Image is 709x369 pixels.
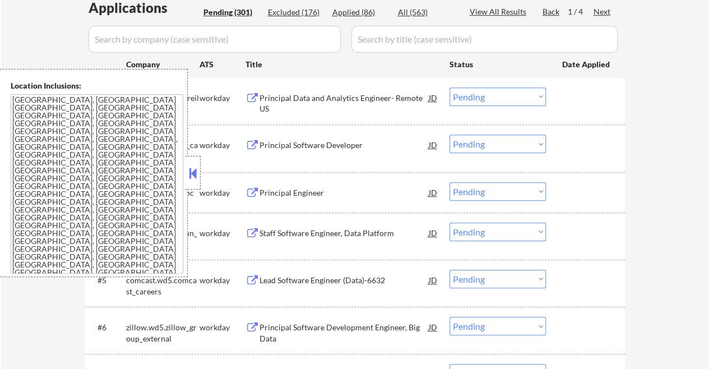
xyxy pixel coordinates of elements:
[200,228,245,239] div: workday
[259,228,429,239] div: Staff Software Engineer, Data Platform
[428,317,439,337] div: JD
[259,93,429,114] div: Principal Data and Analytics Engineer- Remote US
[568,6,594,17] div: 1 / 4
[428,182,439,202] div: JD
[11,80,183,91] div: Location Inclusions:
[126,59,200,70] div: Company
[428,270,439,290] div: JD
[543,6,560,17] div: Back
[203,7,259,18] div: Pending (301)
[200,93,245,104] div: workday
[470,6,530,17] div: View All Results
[259,140,429,151] div: Principal Software Developer
[332,7,388,18] div: Applied (86)
[126,322,200,344] div: zillow.wd5.zillow_group_external
[126,275,200,297] div: comcast.wd5.comcast_careers
[594,6,611,17] div: Next
[259,322,429,344] div: Principal Software Development Engineer, Big Data
[351,26,618,53] input: Search by title (case sensitive)
[562,59,611,70] div: Date Applied
[428,135,439,155] div: JD
[268,7,324,18] div: Excluded (176)
[259,275,429,286] div: Lead Software Engineer (Data)-6632
[200,322,245,333] div: workday
[450,54,546,74] div: Status
[200,59,245,70] div: ATS
[398,7,454,18] div: All (563)
[98,322,117,333] div: #6
[98,275,117,286] div: #5
[259,187,429,199] div: Principal Engineer
[245,59,439,70] div: Title
[428,223,439,243] div: JD
[428,87,439,108] div: JD
[200,187,245,199] div: workday
[89,1,200,15] div: Applications
[200,275,245,286] div: workday
[89,26,341,53] input: Search by company (case sensitive)
[200,140,245,151] div: workday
